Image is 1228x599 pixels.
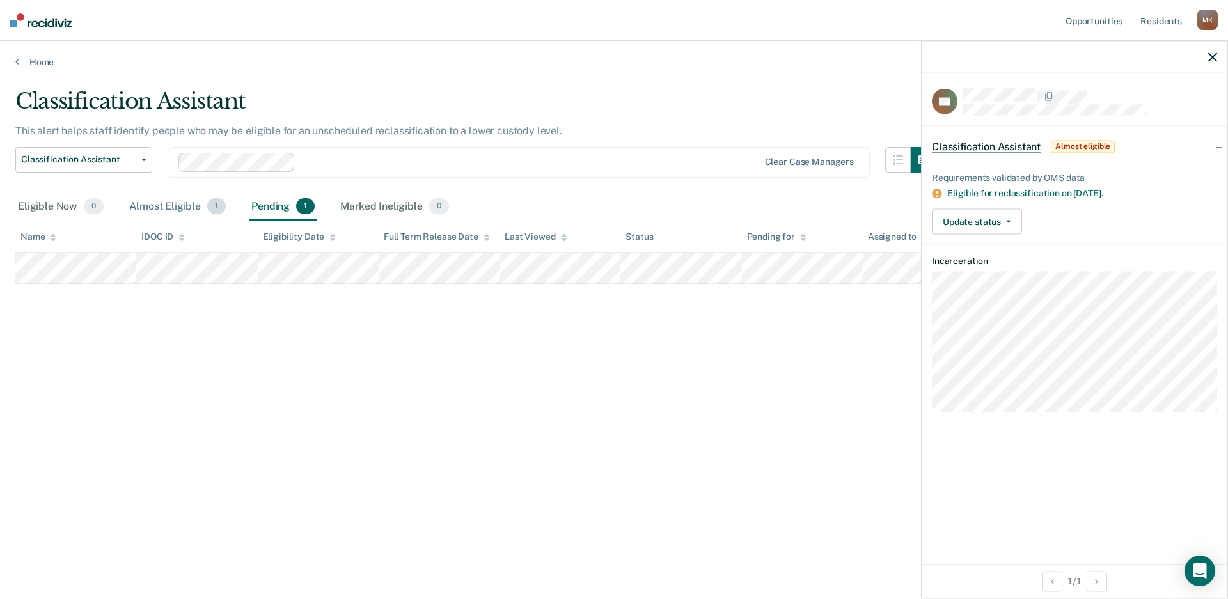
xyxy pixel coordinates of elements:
[947,188,1217,199] div: Eligible for reclassification on [DATE].
[15,56,1213,68] a: Home
[1087,571,1107,591] button: Next Opportunity
[384,231,490,242] div: Full Term Release Date
[21,154,136,165] span: Classification Assistant
[626,231,653,242] div: Status
[338,193,452,221] div: Marked Ineligible
[263,231,336,242] div: Eligibility Date
[249,193,317,221] div: Pending
[932,140,1041,153] span: Classification Assistant
[141,231,185,242] div: IDOC ID
[1185,556,1215,586] div: Open Intercom Messenger
[1197,10,1218,30] div: M K
[932,256,1217,267] dt: Incarceration
[765,157,854,167] div: Clear case managers
[127,193,228,221] div: Almost Eligible
[932,172,1217,183] div: Requirements validated by OMS data
[429,198,449,215] span: 0
[932,209,1022,235] button: Update status
[868,231,928,242] div: Assigned to
[922,564,1227,598] div: 1 / 1
[15,88,936,125] div: Classification Assistant
[505,231,567,242] div: Last Viewed
[10,13,72,27] img: Recidiviz
[296,198,315,215] span: 1
[84,198,104,215] span: 0
[1042,571,1062,591] button: Previous Opportunity
[747,231,807,242] div: Pending for
[922,126,1227,167] div: Classification AssistantAlmost eligible
[207,198,226,215] span: 1
[15,193,106,221] div: Eligible Now
[1051,140,1115,153] span: Almost eligible
[20,231,56,242] div: Name
[15,125,562,137] p: This alert helps staff identify people who may be eligible for an unscheduled reclassification to...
